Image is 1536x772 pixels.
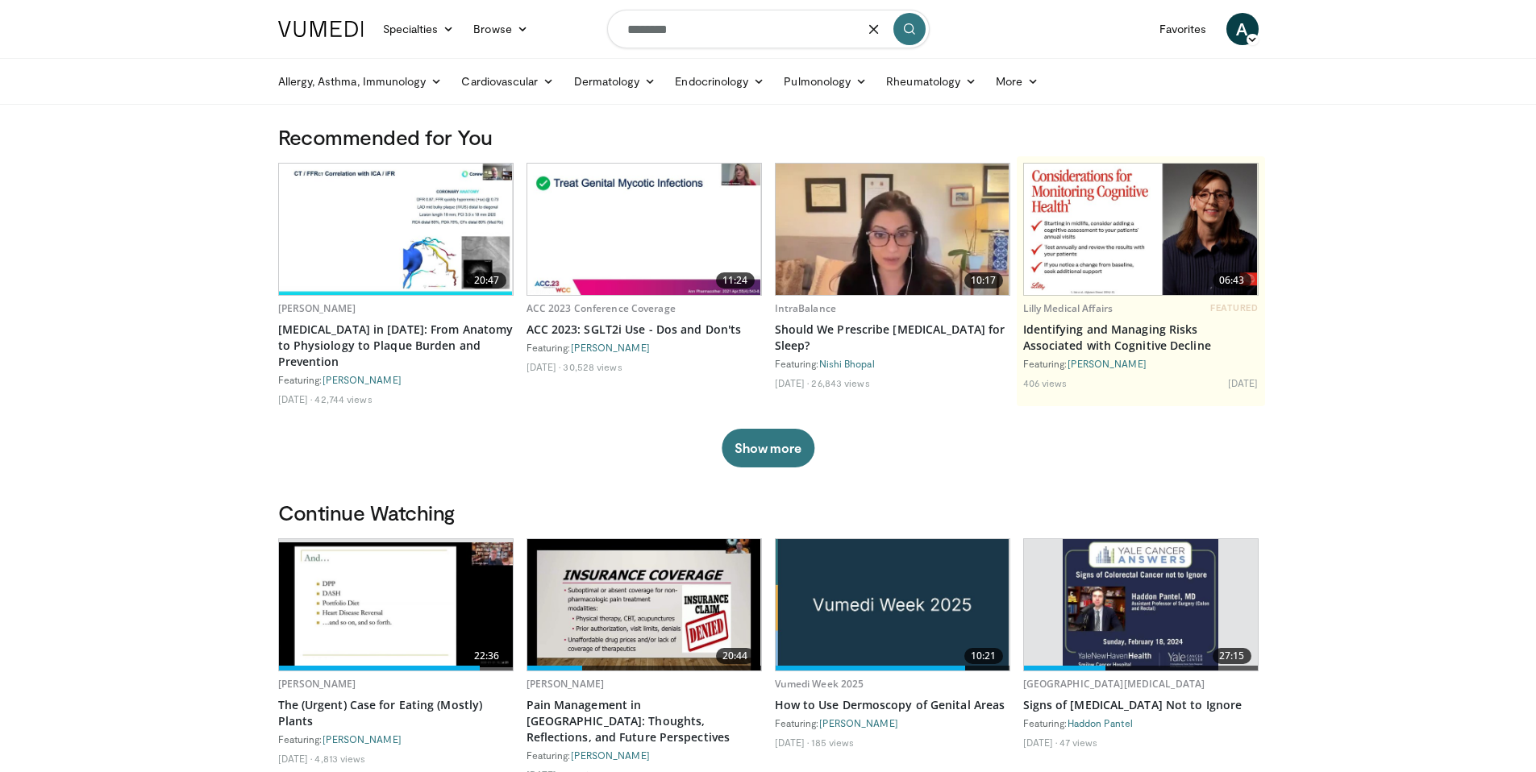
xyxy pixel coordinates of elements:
span: 06:43 [1213,272,1251,288]
span: 27:15 [1213,648,1251,664]
li: [DATE] [775,376,810,389]
img: a37b7a0e-c83f-426c-b696-30d880e20f1c.620x360_q85_upscale.jpg [1063,539,1219,670]
h3: Continue Watching [278,500,1259,525]
li: [DATE] [1228,376,1259,389]
div: Featuring: [278,373,514,386]
a: [PERSON_NAME] [1068,358,1147,369]
a: [PERSON_NAME] [819,717,898,728]
li: [DATE] [278,392,313,405]
a: Pulmonology [774,65,876,98]
li: 42,744 views [314,392,372,405]
a: Vumedi Week 2025 [775,677,864,691]
div: Featuring: [527,749,762,762]
img: 36df9080-2265-4ce4-b74d-9986db968bb1.620x360_q85_upscale.jpg [527,539,761,670]
a: Allergy, Asthma, Immunology [268,65,452,98]
span: FEATURED [1210,302,1258,313]
h3: Recommended for You [278,124,1259,150]
input: Search topics, interventions [607,10,930,48]
a: 06:43 [1024,164,1258,295]
a: Should We Prescribe [MEDICAL_DATA] for Sleep? [775,322,1010,354]
a: 27:15 [1024,539,1258,670]
img: 9258cdf1-0fbf-450b-845f-99397d12d24a.620x360_q85_upscale.jpg [527,164,761,295]
img: VuMedi Logo [278,21,364,37]
a: More [986,65,1048,98]
a: [PERSON_NAME] [527,677,605,691]
a: 10:21 [776,539,1009,670]
span: 22:36 [468,648,506,664]
img: 823da73b-7a00-425d-bb7f-45c8b03b10c3.620x360_q85_upscale.jpg [279,164,513,295]
a: [PERSON_NAME] [323,733,402,745]
li: 26,843 views [811,376,869,389]
a: 10:17 [776,164,1009,295]
li: [DATE] [1023,736,1058,749]
a: Haddon Pantel [1068,717,1133,728]
a: ACC 2023 Conference Coverage [527,301,676,315]
a: [PERSON_NAME] [323,374,402,385]
a: 11:24 [527,164,761,295]
button: Show more [722,429,814,467]
div: Featuring: [1023,357,1259,370]
a: [PERSON_NAME] [278,677,356,691]
li: [DATE] [775,736,810,749]
a: ACC 2023: SGLT2i Use - Dos and Don'ts [527,322,762,338]
div: Featuring: [775,716,1010,729]
a: Nishi Bhopal [819,358,875,369]
a: Specialties [373,13,464,45]
a: The (Urgent) Case for Eating (Mostly) Plants [278,697,514,729]
a: Browse [464,13,538,45]
img: 83a112c6-4e5e-4f60-ba7b-8c369e9fa4ff.620x360_q85_upscale.jpg [279,542,513,667]
img: f7087805-6d6d-4f4e-b7c8-917543aa9d8d.620x360_q85_upscale.jpg [776,164,1009,295]
a: How to Use Dermoscopy of Genital Areas [775,697,1010,713]
div: Featuring: [775,357,1010,370]
div: Featuring: [527,341,762,354]
li: 4,813 views [314,752,365,765]
a: Rheumatology [876,65,986,98]
a: Favorites [1150,13,1217,45]
a: Signs of [MEDICAL_DATA] Not to Ignore [1023,697,1259,713]
span: 10:17 [964,272,1003,288]
a: [MEDICAL_DATA] in [DATE]: From Anatomy to Physiology to Plaque Burden and Prevention [278,322,514,370]
span: 11:24 [716,272,755,288]
a: 22:36 [279,539,513,670]
a: [PERSON_NAME] [571,749,650,761]
img: fc5f84e2-5eb7-4c65-9fa9-08971b8c96b8.jpg.620x360_q85_upscale.jpg [1024,164,1258,295]
a: IntraBalance [775,301,836,315]
a: 20:47 [279,164,513,295]
span: 10:21 [964,648,1003,664]
a: Endocrinology [665,65,774,98]
div: Featuring: [1023,716,1259,729]
a: Dermatology [564,65,666,98]
li: 406 views [1023,376,1068,389]
a: Pain Management in [GEOGRAPHIC_DATA]: Thoughts, Reflections, and Future Perspectives [527,697,762,745]
a: Cardiovascular [452,65,564,98]
li: 185 views [811,736,854,749]
span: 20:44 [716,648,755,664]
a: A [1226,13,1259,45]
li: [DATE] [527,360,561,373]
span: 20:47 [468,272,506,288]
div: Featuring: [278,733,514,745]
li: 30,528 views [563,360,622,373]
a: [PERSON_NAME] [278,301,356,315]
li: 47 views [1059,736,1097,749]
a: 20:44 [527,539,761,670]
a: Identifying and Managing Risks Associated with Cognitive Decline [1023,322,1259,354]
a: [GEOGRAPHIC_DATA][MEDICAL_DATA] [1023,677,1205,691]
img: d3156015-ebed-436d-b563-11bf8bc6e235.jpg.620x360_q85_upscale.jpg [776,539,1009,670]
a: [PERSON_NAME] [571,342,650,353]
li: [DATE] [278,752,313,765]
a: Lilly Medical Affairs [1023,301,1113,315]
